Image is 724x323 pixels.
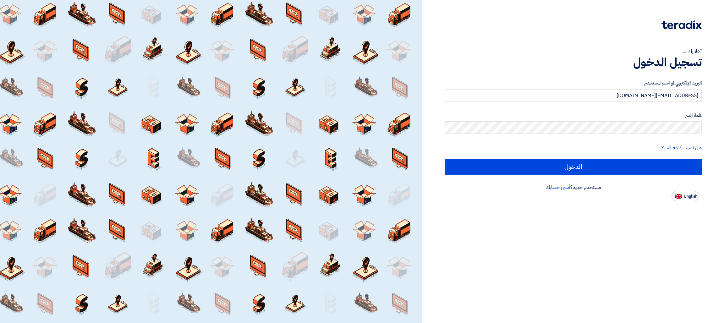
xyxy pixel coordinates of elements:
[546,183,570,191] a: أنشئ حسابك
[445,89,702,102] input: أدخل بريد العمل الإلكتروني او اسم المستخدم الخاص بك ...
[445,112,702,119] label: كلمة السر
[672,191,699,201] button: English
[675,194,682,199] img: en-US.png
[445,79,702,87] label: البريد الإلكتروني او اسم المستخدم
[684,194,697,199] span: English
[445,183,702,191] div: مستخدم جديد؟
[661,144,702,151] a: هل نسيت كلمة السر؟
[445,159,702,175] input: الدخول
[445,55,702,69] h1: تسجيل الدخول
[661,20,702,29] img: Teradix logo
[445,48,702,55] div: أهلا بك ...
